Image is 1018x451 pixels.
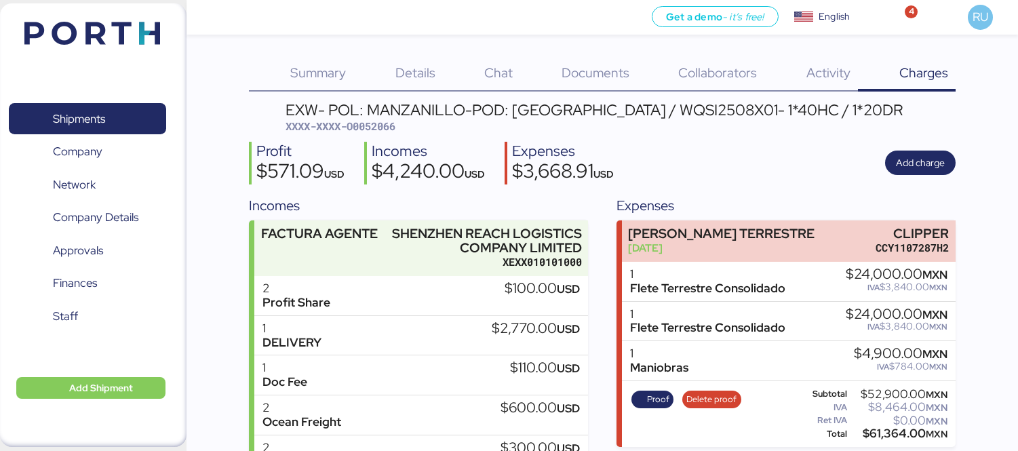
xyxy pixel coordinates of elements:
div: $571.09 [256,161,345,184]
span: Network [53,175,96,195]
span: MXN [926,415,947,427]
span: Add charge [896,155,945,171]
a: Network [9,169,166,200]
div: $0.00 [850,416,948,426]
span: Chat [484,64,513,81]
div: SHENZHEN REACH LOGISTICS COMPANY LIMITED [389,227,582,255]
div: $2,770.00 [492,321,580,336]
span: Proof [647,392,669,407]
div: 1 [630,307,785,321]
button: Menu [195,6,218,29]
div: IVA [801,403,847,412]
span: MXN [929,321,947,332]
div: Expenses [616,195,956,216]
div: $3,668.91 [512,161,614,184]
span: Shipments [53,109,105,129]
div: Incomes [249,195,588,216]
a: Company Details [9,202,166,233]
div: DELIVERY [262,336,321,350]
a: Staff [9,300,166,332]
div: XEXX010101000 [389,255,582,269]
span: MXN [926,389,947,401]
div: FACTURA AGENTE [261,227,378,241]
div: Total [801,429,847,439]
span: RU [973,8,988,26]
div: Subtotal [801,389,847,399]
span: USD [324,168,345,180]
div: Ret IVA [801,416,847,425]
button: Add charge [885,151,956,175]
div: $600.00 [501,401,580,416]
span: Delete proof [686,392,737,407]
span: MXN [922,347,947,361]
span: Summary [290,64,346,81]
span: USD [557,281,580,296]
div: CLIPPER [876,227,949,241]
span: MXN [922,307,947,322]
span: XXXX-XXXX-O0052066 [286,119,395,133]
div: $4,240.00 [372,161,485,184]
span: IVA [867,282,880,293]
div: $52,900.00 [850,389,948,399]
span: Finances [53,273,97,293]
span: IVA [877,361,889,372]
div: Expenses [512,142,614,161]
button: Add Shipment [16,377,165,399]
a: Shipments [9,103,166,134]
div: $8,464.00 [850,402,948,412]
a: Approvals [9,235,166,266]
div: [PERSON_NAME] TERRESTRE [628,227,815,241]
div: 2 [262,281,330,296]
button: Delete proof [682,391,741,408]
div: $100.00 [505,281,580,296]
div: Flete Terrestre Consolidado [630,281,785,296]
div: 1 [630,267,785,281]
div: $4,900.00 [854,347,947,361]
div: $24,000.00 [846,307,947,322]
span: Activity [806,64,850,81]
div: $24,000.00 [846,267,947,282]
button: Proof [631,391,673,408]
div: EXW- POL: MANZANILLO-POD: [GEOGRAPHIC_DATA] / WQSI2508X01- 1*40HC / 1*20DR [286,102,903,117]
span: Details [395,64,435,81]
div: $61,364.00 [850,429,948,439]
span: USD [557,401,580,416]
div: $784.00 [854,361,947,372]
span: USD [557,321,580,336]
span: Company [53,142,102,161]
div: [DATE] [628,241,815,255]
div: $3,840.00 [846,321,947,332]
span: USD [593,168,614,180]
span: USD [465,168,485,180]
span: MXN [929,282,947,293]
div: Ocean Freight [262,415,341,429]
span: Add Shipment [69,380,133,396]
span: USD [557,361,580,376]
div: $3,840.00 [846,282,947,292]
span: IVA [867,321,880,332]
a: Company [9,136,166,168]
span: Charges [899,64,948,81]
div: 1 [262,361,307,375]
div: 1 [262,321,321,336]
span: MXN [926,401,947,414]
span: Approvals [53,241,103,260]
div: Doc Fee [262,375,307,389]
span: Collaborators [678,64,757,81]
div: Incomes [372,142,485,161]
span: Documents [562,64,629,81]
a: Finances [9,268,166,299]
div: $110.00 [510,361,580,376]
div: Profit Share [262,296,330,310]
div: CCY1107287H2 [876,241,949,255]
span: Staff [53,307,78,326]
span: MXN [929,361,947,372]
div: 1 [630,347,688,361]
div: Flete Terrestre Consolidado [630,321,785,335]
div: Maniobras [630,361,688,375]
div: English [819,9,850,24]
div: 2 [262,401,341,415]
span: MXN [922,267,947,282]
span: MXN [926,428,947,440]
div: Profit [256,142,345,161]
